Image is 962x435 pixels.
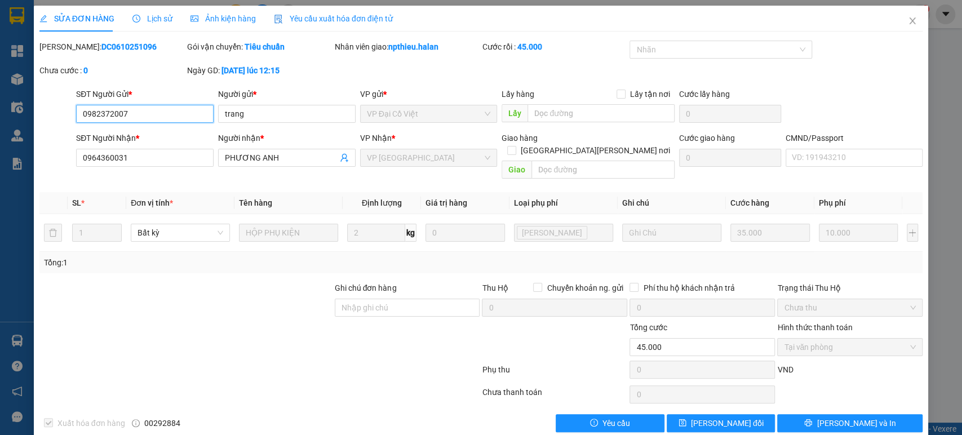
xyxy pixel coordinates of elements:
span: clock-circle [132,15,140,23]
span: Thu Hộ [482,283,508,292]
div: Trạng thái Thu Hộ [777,282,923,294]
div: Ngày GD: [187,64,333,77]
span: printer [804,419,812,428]
span: kg [405,224,416,242]
b: Tiêu chuẩn [245,42,285,51]
div: Cước rồi : [482,41,627,53]
span: Ảnh kiện hàng [190,14,256,23]
span: [GEOGRAPHIC_DATA][PERSON_NAME] nơi [516,144,675,157]
span: SỬA ĐƠN HÀNG [39,14,114,23]
span: Lấy [502,104,527,122]
div: SĐT Người Gửi [76,88,214,100]
button: delete [44,224,62,242]
img: icon [274,15,283,24]
button: Close [897,6,928,37]
span: Yêu cầu [602,417,630,429]
span: [PERSON_NAME] và In [817,417,895,429]
span: VP Nhận [360,134,392,143]
span: info-circle [132,419,140,427]
b: 0 [83,66,88,75]
span: Giao [502,161,531,179]
span: Phụ phí [819,198,846,207]
label: Ghi chú đơn hàng [335,283,397,292]
span: Cước hàng [730,198,769,207]
span: [PERSON_NAME] đổi [691,417,764,429]
span: user-add [340,153,349,162]
span: SL [72,198,81,207]
span: Đơn vị tính [131,198,173,207]
th: Loại phụ phí [509,192,618,214]
div: Phụ thu [481,363,629,383]
b: 45.000 [517,42,542,51]
span: Phí thu hộ khách nhận trả [639,282,739,294]
input: 0 [730,224,810,242]
input: 0 [425,224,505,242]
span: Chuyển khoản ng. gửi [542,282,627,294]
input: Dọc đường [531,161,675,179]
input: Ghi chú đơn hàng [335,299,480,317]
span: Giá trị hàng [425,198,467,207]
span: edit [39,15,47,23]
div: CMND/Passport [786,132,923,144]
span: Xuất hóa đơn hàng [53,417,130,429]
span: Giao hàng [502,134,538,143]
span: Lịch sử [132,14,172,23]
label: Cước giao hàng [679,134,735,143]
span: Lấy tận nơi [626,88,675,100]
span: exclamation-circle [590,419,598,428]
div: Người gửi [218,88,356,100]
input: Ghi Chú [622,224,721,242]
button: save[PERSON_NAME] đổi [667,414,775,432]
div: Người nhận [218,132,356,144]
span: VP Đại Cồ Việt [367,105,491,122]
b: npthieu.halan [388,42,438,51]
div: Nhân viên giao: [335,41,480,53]
span: VP Bắc Sơn [367,149,491,166]
b: [DATE] lúc 12:15 [221,66,280,75]
input: Cước giao hàng [679,149,781,167]
button: exclamation-circleYêu cầu [556,414,664,432]
span: Lấy hàng [502,90,534,99]
span: picture [190,15,198,23]
span: close [908,16,917,25]
span: Chưa thu [784,299,916,316]
div: VP gửi [360,88,498,100]
div: Chưa cước : [39,64,185,77]
span: Bất kỳ [138,224,223,241]
span: Định lượng [362,198,402,207]
div: [PERSON_NAME]: [39,41,185,53]
span: Tổng cước [629,323,667,332]
span: VND [777,365,793,374]
span: Yêu cầu xuất hóa đơn điện tử [274,14,393,23]
label: Cước lấy hàng [679,90,730,99]
label: Hình thức thanh toán [777,323,852,332]
span: Lưu kho [517,226,587,239]
th: Ghi chú [618,192,726,214]
span: Tên hàng [239,198,272,207]
button: plus [907,224,918,242]
span: 00292884 [144,417,180,429]
div: SĐT Người Nhận [76,132,214,144]
input: VD: Bàn, Ghế [239,224,338,242]
span: Tại văn phòng [784,339,916,356]
div: Tổng: 1 [44,256,372,269]
button: printer[PERSON_NAME] và In [777,414,923,432]
span: save [679,419,686,428]
div: Chưa thanh toán [481,386,629,406]
div: Gói vận chuyển: [187,41,333,53]
b: DC0610251096 [101,42,157,51]
input: Dọc đường [527,104,675,122]
span: [PERSON_NAME] [522,227,582,239]
input: Cước lấy hàng [679,105,781,123]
